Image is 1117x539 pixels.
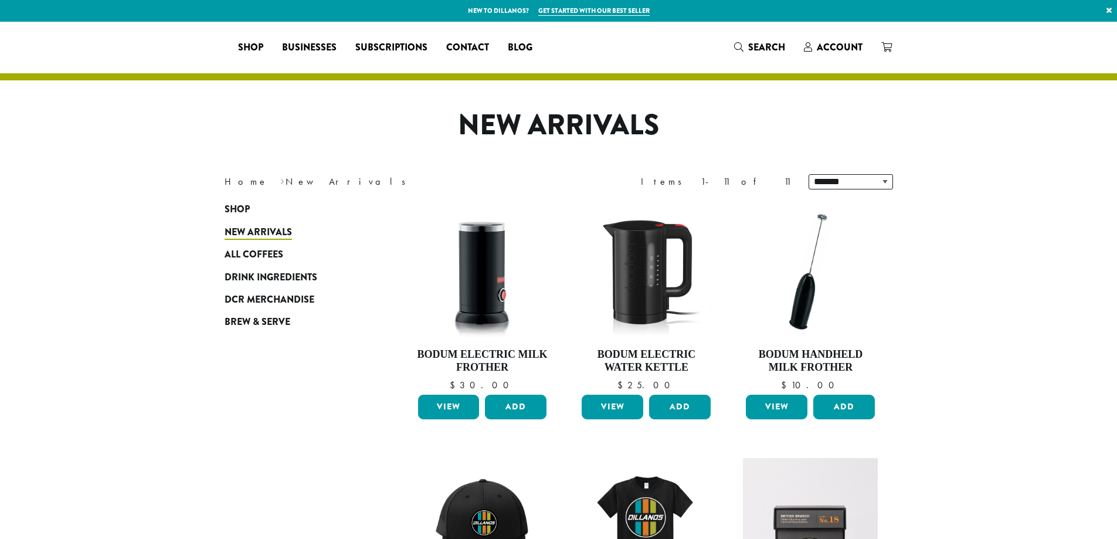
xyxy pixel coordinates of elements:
[617,379,627,391] span: $
[225,175,268,188] a: Home
[229,38,273,57] a: Shop
[813,395,875,419] button: Add
[781,379,840,391] bdi: 10.00
[781,379,791,391] span: $
[225,293,314,307] span: DCR Merchandise
[282,40,337,55] span: Businesses
[225,266,365,288] a: Drink Ingredients
[743,348,878,374] h4: Bodum Handheld Milk Frother
[225,270,317,285] span: Drink Ingredients
[225,202,250,217] span: Shop
[579,204,714,390] a: Bodum Electric Water Kettle $25.00
[280,171,284,189] span: ›
[225,175,541,189] nav: Breadcrumb
[617,379,675,391] bdi: 25.00
[743,204,878,390] a: Bodum Handheld Milk Frother $10.00
[238,40,263,55] span: Shop
[485,395,546,419] button: Add
[817,40,863,54] span: Account
[450,379,514,391] bdi: 30.00
[579,204,714,339] img: DP3955.01.png
[743,204,878,339] img: DP3927.01-002.png
[216,109,902,143] h1: New Arrivals
[415,204,550,390] a: Bodum Electric Milk Frother $30.00
[225,198,365,221] a: Shop
[446,40,489,55] span: Contact
[746,395,807,419] a: View
[355,40,427,55] span: Subscriptions
[538,6,650,16] a: Get started with our best seller
[415,348,550,374] h4: Bodum Electric Milk Frother
[225,243,365,266] a: All Coffees
[725,38,795,57] a: Search
[418,395,480,419] a: View
[225,225,292,240] span: New Arrivals
[748,40,785,54] span: Search
[225,248,283,262] span: All Coffees
[225,289,365,311] a: DCR Merchandise
[649,395,711,419] button: Add
[579,348,714,374] h4: Bodum Electric Water Kettle
[450,379,460,391] span: $
[225,315,290,330] span: Brew & Serve
[641,175,791,189] div: Items 1-11 of 11
[582,395,643,419] a: View
[508,40,532,55] span: Blog
[225,221,365,243] a: New Arrivals
[415,204,549,339] img: DP3954.01-002.png
[225,311,365,333] a: Brew & Serve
